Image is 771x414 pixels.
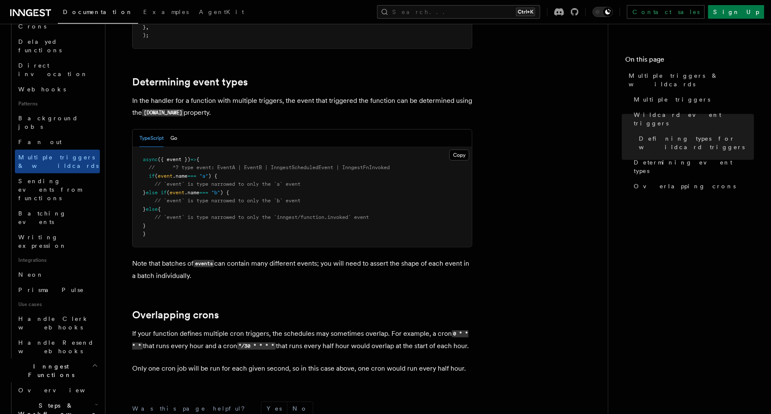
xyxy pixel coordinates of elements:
span: } [143,206,146,212]
a: Documentation [58,3,138,24]
span: Multiple triggers & wildcards [18,154,99,169]
a: Overlapping crons [630,179,754,194]
a: Handle Resend webhooks [15,335,100,359]
a: Writing expression [15,230,100,253]
span: Overview [18,387,106,394]
span: ) { [208,173,217,179]
span: event [158,173,173,179]
span: === [199,190,208,196]
span: "a" [199,173,208,179]
span: { [158,206,161,212]
a: Examples [138,3,194,23]
span: Fan out [18,139,62,145]
span: else [146,190,158,196]
p: Was this page helpful? [132,404,251,413]
a: Sending events from functions [15,173,100,206]
span: Webhooks [18,86,66,93]
span: Use cases [15,298,100,311]
a: Neon [15,267,100,282]
button: Go [170,130,177,147]
span: ( [155,173,158,179]
button: TypeScript [139,130,164,147]
a: Overlapping crons [132,309,219,321]
a: Direct invocation [15,58,100,82]
span: } [143,223,146,229]
span: === [187,173,196,179]
span: async [143,156,158,162]
a: Wildcard event triggers [630,107,754,131]
span: ({ event }) [158,156,190,162]
span: Batching events [18,210,66,225]
span: "b" [211,190,220,196]
span: else [146,206,158,212]
span: if [149,173,155,179]
a: Determining event types [132,76,248,88]
span: Multiple triggers & wildcards [629,71,754,88]
a: Determining event types [630,155,754,179]
span: .name [184,190,199,196]
span: Neon [18,271,44,278]
a: Multiple triggers & wildcards [625,68,754,92]
a: Prisma Pulse [15,282,100,298]
span: Handle Resend webhooks [18,339,94,354]
a: Delayed functions [15,34,100,58]
a: Contact sales [627,5,705,19]
span: .name [173,173,187,179]
span: Sending events from functions [18,178,82,201]
span: } [143,24,146,30]
button: Inngest Functions [7,359,100,383]
span: Writing expression [18,234,67,249]
span: Delayed functions [18,38,62,54]
span: // `event` is type narrowed to only the `a` event [155,181,300,187]
span: Handle Clerk webhooks [18,315,89,331]
span: { [196,156,199,162]
span: ( [167,190,170,196]
a: Fan out [15,134,100,150]
span: Background jobs [18,115,78,130]
kbd: Ctrl+K [516,8,535,16]
a: Background jobs [15,111,100,134]
span: Multiple triggers [634,95,710,104]
span: Inngest Functions [7,362,92,379]
span: ); [143,32,149,38]
span: ) { [220,190,229,196]
p: Note that batches of can contain many different events; you will need to assert the shape of each... [132,258,472,282]
span: Direct invocation [18,62,88,77]
span: } [143,190,146,196]
a: Sign Up [708,5,764,19]
span: } [143,231,146,237]
button: Search...Ctrl+K [377,5,540,19]
h4: On this page [625,54,754,68]
a: Crons [15,19,100,34]
a: Multiple triggers & wildcards [15,150,100,173]
code: [DOMAIN_NAME] [142,109,184,116]
span: // ^? type event: EventA | EventB | InngestScheduledEvent | InngestFnInvoked [149,164,390,170]
span: Overlapping crons [634,182,736,190]
a: Batching events [15,206,100,230]
button: Toggle dark mode [592,7,613,17]
span: // `event` is type narrowed to only the `b` event [155,198,300,204]
p: In the handler for a function with multiple triggers, the event that triggered the function can b... [132,95,472,119]
span: event [170,190,184,196]
span: Integrations [15,253,100,267]
span: Determining event types [634,158,754,175]
span: Documentation [63,9,133,15]
a: Webhooks [15,82,100,97]
a: Defining types for wildcard triggers [635,131,754,155]
a: Handle Clerk webhooks [15,311,100,335]
a: Overview [15,383,100,398]
span: Examples [143,9,189,15]
button: Copy [449,150,469,161]
span: Crons [18,23,46,30]
a: Multiple triggers [630,92,754,107]
span: Wildcard event triggers [634,111,754,128]
span: if [161,190,167,196]
span: , [146,24,149,30]
span: Defining types for wildcard triggers [639,134,754,151]
p: Only one cron job will be run for each given second, so in this case above, one cron would run ev... [132,363,472,374]
span: AgentKit [199,9,244,15]
span: Patterns [15,97,100,111]
span: => [190,156,196,162]
a: AgentKit [194,3,249,23]
code: events [193,260,214,267]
